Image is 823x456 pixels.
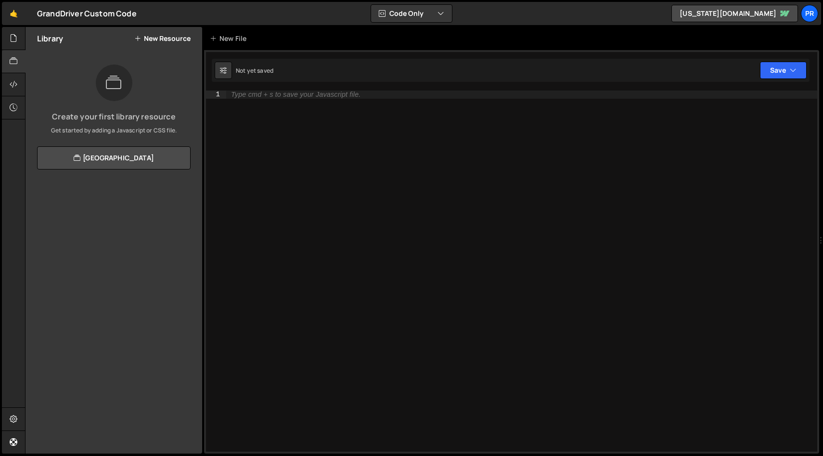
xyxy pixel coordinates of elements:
div: New File [210,34,250,43]
div: Type cmd + s to save your Javascript file. [231,91,360,98]
a: [US_STATE][DOMAIN_NAME] [671,5,798,22]
h3: Create your first library resource [33,113,194,120]
h2: Library [37,33,63,44]
div: Not yet saved [236,66,273,75]
a: 🤙 [2,2,26,25]
a: [GEOGRAPHIC_DATA] [37,146,191,169]
div: GrandDriver Custom Code [37,8,137,19]
button: Save [760,62,807,79]
p: Get started by adding a Javascript or CSS file. [33,126,194,135]
a: PR [801,5,818,22]
button: New Resource [134,35,191,42]
button: Code Only [371,5,452,22]
div: 1 [206,91,226,99]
